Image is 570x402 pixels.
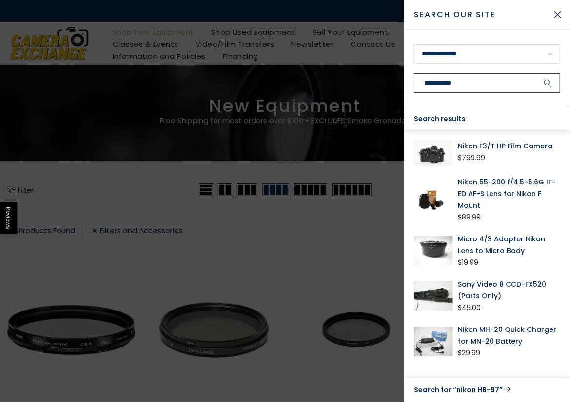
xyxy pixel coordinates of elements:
div: $89.99 [458,211,481,223]
img: Sony Video 8 CCD-FX520 (Parts Only) Video Equipment - Camcorders Sony 52373104 [414,278,453,314]
a: Micro 4/3 Adapter Nikon Lens to Micro Body [458,233,560,256]
div: $799.99 [458,152,485,164]
a: Nikon 55-200 f/4.5-5.6G IF-ED AF-S Lens for Nikon F Mount [458,176,560,211]
img: Nikon F3/T HP Film Camera 35mm Film Cameras - 35mm SLR Cameras Nikon T8524985 [414,140,453,166]
div: $45.00 [458,302,481,314]
img: Nikon 55-200 f/4.5-5.6G IF-ED AF-S Lens for Nikon F Mount Lenses Small Format - Nikon F Mount Len... [414,176,453,223]
img: Micro 4/3 Adapter Nikon Lens to Micro Body Lens Adapters and Extenders Other 04030232 [414,233,453,269]
a: Nikon F3/T HP Film Camera [458,140,560,152]
div: $29.99 [458,347,480,359]
a: Nikon MH-20 Quick Charger for MN-20 Battery [458,324,560,347]
a: Search for “nikon HB-97” [414,384,560,396]
button: Close Search [546,2,570,27]
a: Sony Video 8 CCD-FX520 (Parts Only) [458,278,560,302]
img: Nikon MH-20 Quick Charger for MN-20 Battery Battery Chargers Nikon 5002530 [414,324,453,359]
span: Search Our Site [414,9,546,20]
div: Search results [404,108,570,130]
div: $19.99 [458,256,478,269]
